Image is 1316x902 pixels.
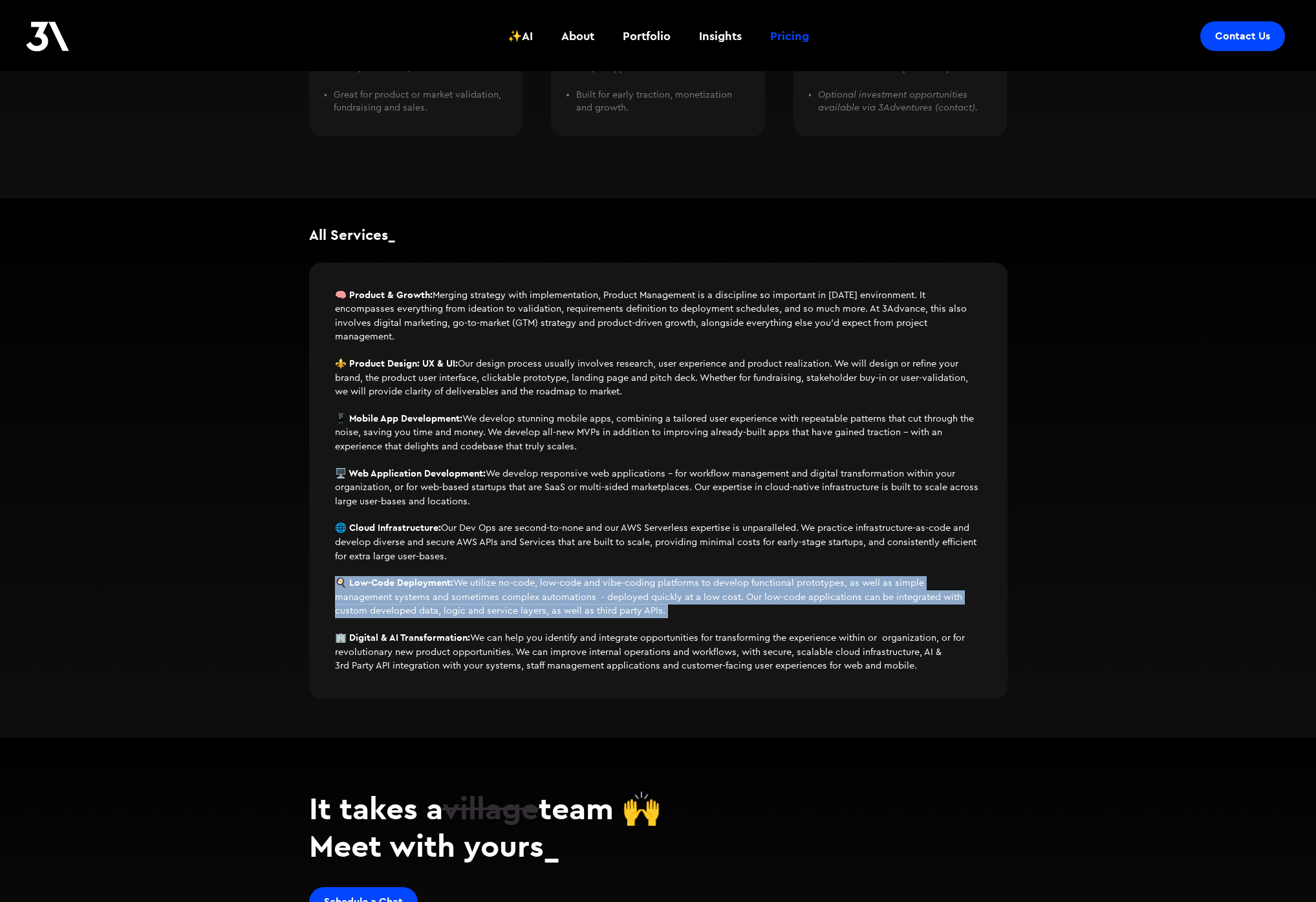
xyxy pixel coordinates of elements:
[615,12,678,60] a: Portfolio
[334,89,507,114] li: Great for product or market validation, fundraising and sales.
[561,28,594,45] div: About
[309,789,1008,827] h2: It takes a team 🙌
[335,631,982,673] p: We can help you identify and integrate opportunities for transforming the experience within or or...
[335,632,470,643] strong: 🏢 Digital & AI Transformation:
[699,28,742,45] div: Insights
[335,289,433,301] strong: 🧠 Product & Growth:
[770,28,809,45] div: Pricing
[623,28,671,45] div: Portfolio
[309,827,1008,864] h2: Meet with yours_
[335,288,982,344] p: Merging strategy with implementation, Product Management is a discipline so important in [DATE] e...
[576,89,750,114] li: Built for early traction, monetization and growth.
[500,12,541,60] a: ✨AI
[442,788,539,828] span: village
[1200,21,1285,51] a: Contact Us
[335,577,453,588] strong: 🍳 Low-Code Deployment:
[335,413,462,424] strong: 📱 Mobile App Development:
[818,90,978,113] em: Optional investment opportunities available via 3Adventures (contact).
[508,28,533,45] div: ✨AI
[335,467,486,479] strong: 🖥️ Web Application Development:
[335,412,982,454] p: We develop stunning mobile apps, combining a tailored user experience with repeatable patterns th...
[335,521,982,563] p: Our Dev Ops are second-to-none and our AWS Serverless expertise is unparalleled. We practice infr...
[335,358,458,369] strong: ⚜️ Product Design: UX & UI:
[691,12,750,60] a: Insights
[762,12,817,60] a: Pricing
[1215,30,1270,43] div: Contact Us
[335,576,982,618] p: We utilize no-code, low-code and vibe-coding platforms to develop functional prototypes, as well ...
[335,467,982,509] p: We develop responsive web applications - for workflow management and digital transformation withi...
[335,522,441,533] strong: 🌐 Cloud Infrastructure:
[335,357,982,399] p: Our design process usually involves research, user experience and product realization. We will de...
[309,224,1008,245] h1: All Services_
[554,12,602,60] a: About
